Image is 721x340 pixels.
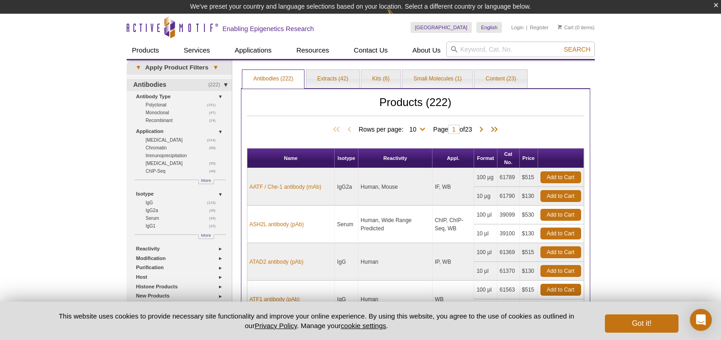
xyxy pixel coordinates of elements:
[331,125,345,134] span: First Page
[476,22,502,33] a: English
[520,149,538,168] th: Price
[474,206,497,224] td: 100 µl
[477,125,486,134] span: Next Page
[250,220,304,228] a: ASH2L antibody (pAb)
[291,42,335,59] a: Resources
[255,322,297,329] a: Privacy Policy
[136,301,226,310] a: Sample Available
[358,206,433,243] td: Human, Wide Range Predicted
[136,189,226,199] a: Isotype
[335,206,358,243] td: Serum
[146,101,221,109] a: (151)Polyclonal
[497,262,520,281] td: 61370
[358,124,428,133] span: Rows per page:
[209,109,220,117] span: (47)
[474,299,497,318] td: 10 µl
[146,222,221,230] a: (22)IgG1
[520,206,538,224] td: $530
[136,291,226,301] a: New Products
[198,234,214,239] a: More
[474,262,497,281] td: 10 µl
[136,254,226,263] a: Modification
[433,168,475,206] td: IF, WB
[209,167,220,175] span: (46)
[146,199,221,207] a: (123)IgG
[690,309,712,331] div: Open Intercom Messenger
[402,70,472,88] a: Small Molecules (1)
[558,24,574,31] a: Cart
[136,92,226,101] a: Antibody Type
[558,25,562,29] img: Your Cart
[178,42,216,59] a: Services
[407,42,446,59] a: About Us
[335,168,358,206] td: IgG2a
[348,42,393,59] a: Contact Us
[474,168,497,187] td: 100 µg
[208,64,223,72] span: ▾
[358,243,433,281] td: Human
[136,244,226,254] a: Reactivity
[520,243,538,262] td: $515
[127,42,165,59] a: Products
[540,228,581,239] a: Add to Cart
[561,45,593,53] button: Search
[520,262,538,281] td: $130
[136,272,226,282] a: Host
[146,144,221,159] a: (68)Chromatin Immunoprecipitation
[497,206,520,224] td: 39099
[540,246,581,258] a: Add to Cart
[335,243,358,281] td: IgG
[201,231,211,239] span: More
[146,117,221,124] a: (24)Recombinant
[201,176,211,184] span: More
[358,168,433,206] td: Human, Mouse
[250,295,300,303] a: ATF1 antibody (pAb)
[207,101,221,109] span: (151)
[446,42,595,57] input: Keyword, Cat. No.
[209,159,220,167] span: (55)
[198,180,214,184] a: More
[146,207,221,214] a: (36)IgG2a
[358,281,433,318] td: Human
[223,25,314,33] h2: Enabling Epigenetics Research
[146,167,221,175] a: (46)ChIP-Seq
[486,125,500,134] span: Last Page
[127,79,232,91] a: (222)Antibodies
[474,281,497,299] td: 100 µl
[520,299,538,318] td: $130
[207,199,221,207] span: (123)
[43,311,590,330] p: This website uses cookies to provide necessary site functionality and improve your online experie...
[605,314,678,333] button: Got it!
[411,22,472,33] a: [GEOGRAPHIC_DATA]
[520,224,538,243] td: $130
[127,60,232,75] a: ▾Apply Product Filters▾
[475,70,527,88] a: Content (23)
[474,187,497,206] td: 10 µg
[429,125,477,134] span: Page of
[146,159,221,167] a: (55)[MEDICAL_DATA]
[345,125,354,134] span: Previous Page
[250,183,321,191] a: AATF / Che-1 antibody (mAb)
[526,22,528,33] li: |
[146,214,221,222] a: (34)Serum
[361,70,401,88] a: Kits (6)
[136,127,226,136] a: Application
[306,70,359,88] a: Extracts (42)
[465,126,472,133] span: 23
[530,24,549,31] a: Register
[341,322,386,329] button: cookie settings
[497,299,520,318] td: 61564
[564,46,590,53] span: Search
[242,70,304,88] a: Antibodies (222)
[358,149,433,168] th: Reactivity
[511,24,523,31] a: Login
[208,79,225,91] span: (222)
[335,149,358,168] th: Isotype
[207,136,221,144] span: (214)
[250,258,304,266] a: ATAD2 antibody (pAb)
[433,206,475,243] td: ChIP, ChIP-Seq, WB
[497,187,520,206] td: 61790
[146,109,221,117] a: (47)Monoclonal
[229,42,277,59] a: Applications
[247,149,335,168] th: Name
